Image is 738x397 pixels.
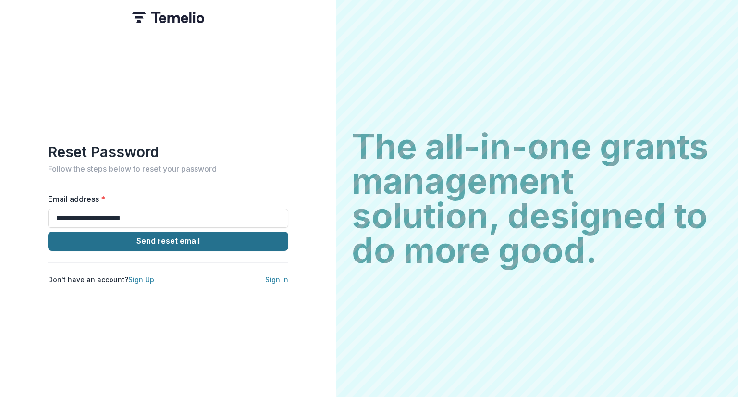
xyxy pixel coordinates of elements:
[128,275,154,284] a: Sign Up
[48,164,288,174] h2: Follow the steps below to reset your password
[132,12,204,23] img: Temelio
[48,193,283,205] label: Email address
[265,275,288,284] a: Sign In
[48,143,288,161] h1: Reset Password
[48,232,288,251] button: Send reset email
[48,274,154,285] p: Don't have an account?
